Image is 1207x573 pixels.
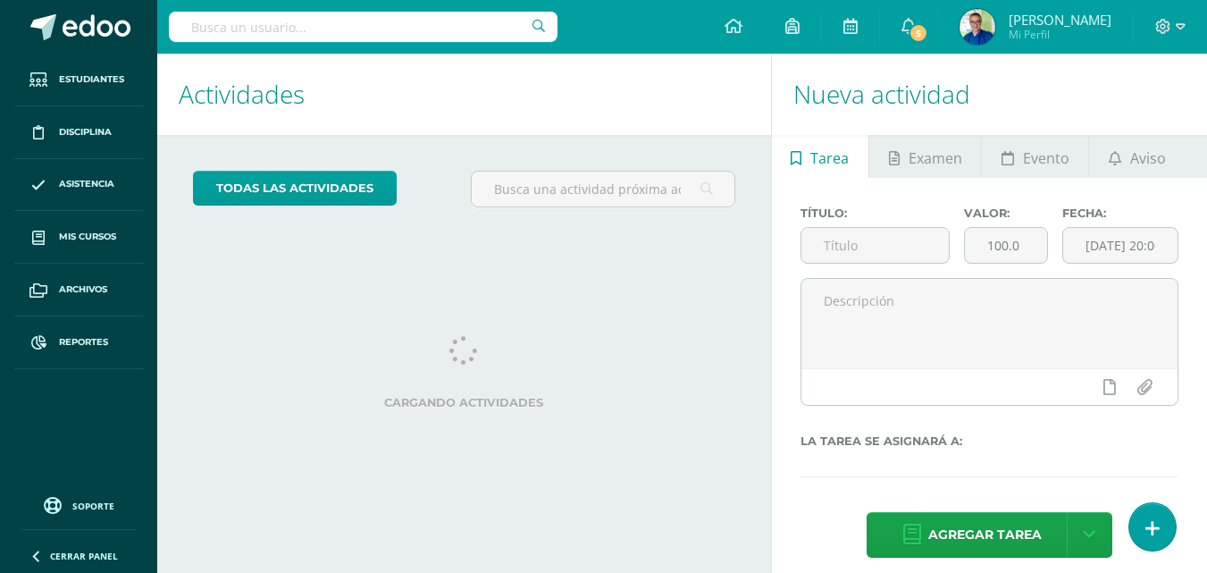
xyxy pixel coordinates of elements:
span: Asistencia [59,177,114,191]
label: Valor: [964,206,1048,220]
a: Aviso [1089,135,1185,178]
span: Mi Perfil [1009,27,1111,42]
label: La tarea se asignará a: [800,434,1178,448]
span: Aviso [1130,137,1166,180]
span: [PERSON_NAME] [1009,11,1111,29]
span: Reportes [59,335,108,350]
a: Tarea [772,135,868,178]
a: Mis cursos [14,211,143,264]
a: Evento [982,135,1088,178]
input: Busca un usuario... [169,12,557,42]
img: a16637801c4a6befc1e140411cafe4ae.png [960,9,995,45]
input: Título [801,228,949,263]
span: Examen [909,137,962,180]
span: 5 [909,23,928,43]
span: Cerrar panel [50,550,118,562]
span: Soporte [72,500,114,512]
label: Título: [800,206,950,220]
a: Asistencia [14,159,143,212]
span: Archivos [59,282,107,297]
a: todas las Actividades [193,171,397,206]
a: Soporte [21,493,136,517]
input: Busca una actividad próxima aquí... [472,172,733,206]
a: Reportes [14,316,143,369]
a: Estudiantes [14,54,143,106]
span: Disciplina [59,125,112,139]
span: Estudiantes [59,72,124,87]
span: Mis cursos [59,230,116,244]
h1: Nueva actividad [793,54,1186,135]
a: Archivos [14,264,143,316]
a: Disciplina [14,106,143,159]
input: Puntos máximos [965,228,1047,263]
a: Examen [869,135,981,178]
label: Cargando actividades [193,396,735,409]
span: Agregar tarea [928,513,1042,557]
h1: Actividades [179,54,750,135]
span: Tarea [810,137,849,180]
label: Fecha: [1062,206,1178,220]
input: Fecha de entrega [1063,228,1178,263]
span: Evento [1023,137,1069,180]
